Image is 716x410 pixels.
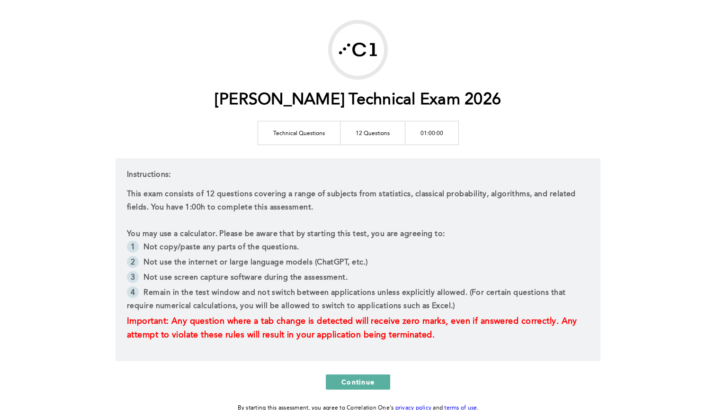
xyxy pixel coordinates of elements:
div: Instructions: [116,158,600,361]
li: Not use the internet or large language models (ChatGPT, etc.) [127,256,589,271]
span: Important: Any question where a tab change is detected will receive zero marks, even if answered ... [127,317,580,339]
li: Not use screen capture software during the assessment. [127,271,589,286]
h1: [PERSON_NAME] Technical Exam 2026 [215,91,501,110]
p: You may use a calculator. Please be aware that by starting this test, you are agreeing to: [127,228,589,241]
img: Marshall Wace [332,24,384,76]
button: Continue [326,374,390,390]
li: Not copy/paste any parts of the questions. [127,241,589,256]
td: Technical Questions [258,121,340,145]
li: Remain in the test window and not switch between applications unless explicitly allowed. (For cer... [127,286,589,315]
p: This exam consists of 12 questions covering a range of subjects from statistics, classical probab... [127,188,589,214]
td: 01:00:00 [405,121,458,145]
td: 12 Questions [340,121,405,145]
span: Continue [341,377,375,386]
